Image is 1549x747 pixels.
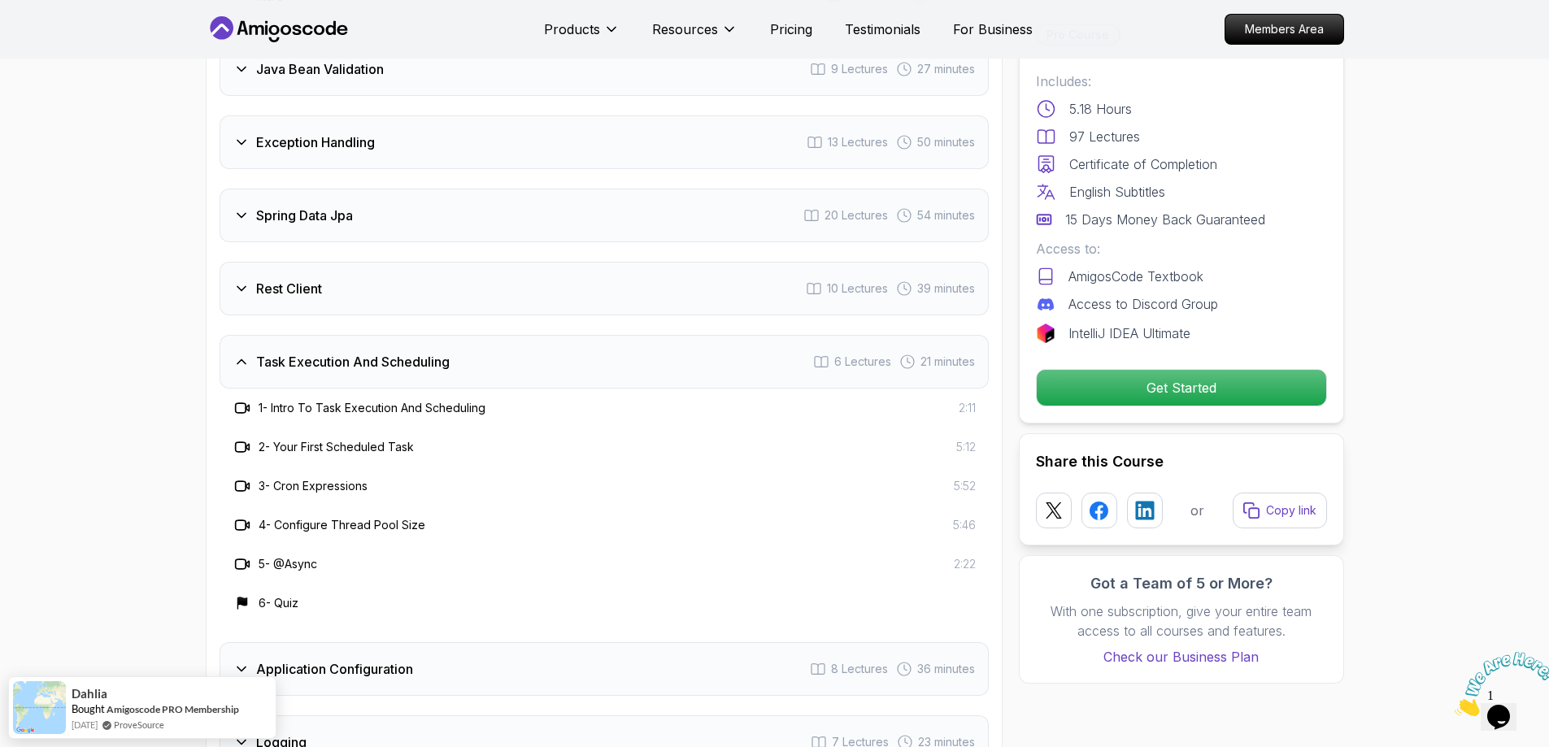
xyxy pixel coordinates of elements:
span: 54 minutes [917,207,975,224]
button: Products [544,20,620,52]
button: Spring Data Jpa20 Lectures 54 minutes [220,189,989,242]
p: Includes: [1036,72,1327,91]
span: 1 [7,7,13,20]
p: Resources [652,20,718,39]
button: Rest Client10 Lectures 39 minutes [220,262,989,315]
h3: 4 - Configure Thread Pool Size [259,517,425,533]
a: Pricing [770,20,812,39]
span: 5:52 [954,478,976,494]
h3: Exception Handling [256,132,375,152]
p: Products [544,20,600,39]
p: IntelliJ IDEA Ultimate [1068,324,1190,343]
h3: Java Bean Validation [256,59,384,79]
p: AmigosCode Textbook [1068,267,1203,286]
span: 9 Lectures [831,61,888,77]
span: 10 Lectures [827,280,888,297]
h3: Spring Data Jpa [256,206,353,225]
p: Certificate of Completion [1069,154,1217,174]
p: Members Area [1225,15,1343,44]
p: or [1190,501,1204,520]
span: Dahlia [72,687,107,701]
button: Task Execution And Scheduling6 Lectures 21 minutes [220,335,989,389]
h3: 1 - Intro To Task Execution And Scheduling [259,400,485,416]
p: Get Started [1037,370,1326,406]
a: Amigoscode PRO Membership [107,703,239,715]
span: 39 minutes [917,280,975,297]
p: With one subscription, give your entire team access to all courses and features. [1036,602,1327,641]
button: Copy link [1233,493,1327,528]
p: Access to: [1036,239,1327,258]
p: English Subtitles [1069,182,1165,202]
span: 2:22 [954,556,976,572]
button: Get Started [1036,369,1327,406]
h3: Application Configuration [256,659,413,679]
button: Resources [652,20,738,52]
h3: Rest Client [256,279,322,298]
p: Access to Discord Group [1068,294,1218,314]
img: Chat attention grabber [7,7,107,71]
span: 2:11 [959,400,976,416]
iframe: chat widget [1448,645,1549,723]
a: ProveSource [114,718,164,732]
p: 97 Lectures [1069,127,1140,146]
h3: 3 - Cron Expressions [259,478,368,494]
span: Bought [72,702,105,715]
img: jetbrains logo [1036,324,1055,343]
span: 21 minutes [920,354,975,370]
span: 50 minutes [917,134,975,150]
h2: Share this Course [1036,450,1327,473]
span: 8 Lectures [831,661,888,677]
p: 5.18 Hours [1069,99,1132,119]
span: 6 Lectures [834,354,891,370]
button: Java Bean Validation9 Lectures 27 minutes [220,42,989,96]
span: 5:46 [953,517,976,533]
img: provesource social proof notification image [13,681,66,734]
h3: 5 - @Async [259,556,317,572]
button: Exception Handling13 Lectures 50 minutes [220,115,989,169]
h3: 2 - Your First Scheduled Task [259,439,414,455]
span: 27 minutes [917,61,975,77]
span: 5:12 [956,439,976,455]
h3: Got a Team of 5 or More? [1036,572,1327,595]
h3: Task Execution And Scheduling [256,352,450,371]
p: Copy link [1266,502,1316,519]
span: 36 minutes [917,661,975,677]
a: Members Area [1225,14,1344,45]
button: Application Configuration8 Lectures 36 minutes [220,642,989,696]
a: Testimonials [845,20,920,39]
span: 20 Lectures [825,207,888,224]
span: 13 Lectures [828,134,888,150]
span: [DATE] [72,718,98,732]
p: 15 Days Money Back Guaranteed [1065,210,1265,229]
a: Check our Business Plan [1036,647,1327,667]
a: For Business [953,20,1033,39]
h3: 6 - Quiz [259,595,298,611]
